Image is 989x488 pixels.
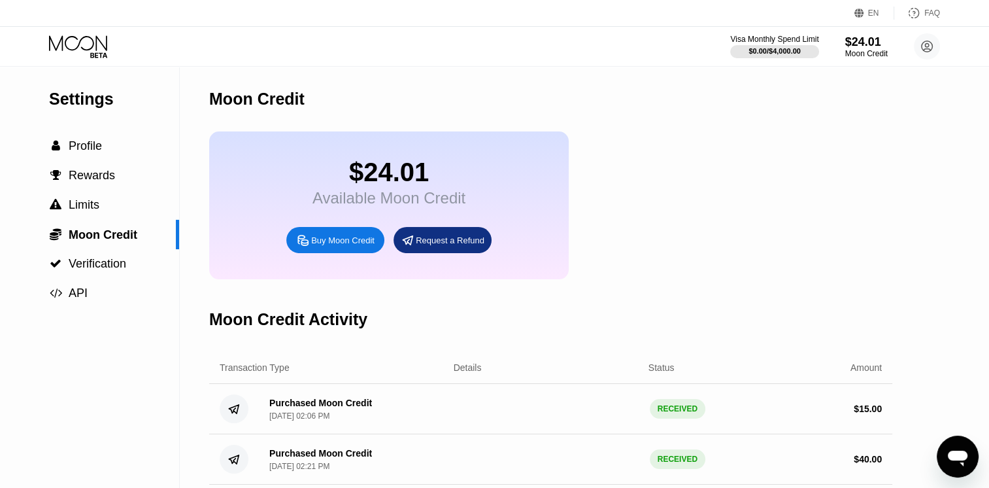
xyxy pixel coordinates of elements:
div: Request a Refund [416,235,484,246]
span: Verification [69,257,126,270]
div: Buy Moon Credit [311,235,375,246]
span:  [52,140,60,152]
div:  [49,199,62,211]
span:  [50,169,61,181]
div: Visa Monthly Spend Limit [730,35,818,44]
div: FAQ [924,9,940,18]
div: Amount [850,362,882,373]
div: EN [854,7,894,20]
span:  [50,228,61,241]
span: Profile [69,139,102,152]
span: API [69,287,88,300]
div: Purchased Moon Credit [269,448,372,459]
div: Moon Credit [845,49,888,58]
div:  [49,287,62,299]
div: $0.00 / $4,000.00 [748,47,801,55]
div:  [49,169,62,181]
div: $24.01 [312,158,465,187]
div: RECEIVED [650,449,705,469]
div: $ 15.00 [854,404,882,414]
span:  [50,199,61,211]
div: [DATE] 02:06 PM [269,411,329,421]
div: RECEIVED [650,399,705,419]
div: [DATE] 02:21 PM [269,462,329,471]
div: $24.01 [845,35,888,49]
span: Limits [69,198,99,211]
div: FAQ [894,7,940,20]
div:  [49,228,62,241]
div: Visa Monthly Spend Limit$0.00/$4,000.00 [730,35,818,58]
div: EN [868,9,879,18]
div: Available Moon Credit [312,189,465,207]
span:  [50,258,61,270]
span: Rewards [69,169,115,182]
iframe: Button to launch messaging window [937,436,979,478]
span: Moon Credit [69,228,137,241]
div: $24.01Moon Credit [845,35,888,58]
div: Moon Credit Activity [209,310,367,329]
div:  [49,140,62,152]
div: $ 40.00 [854,454,882,464]
div:  [49,258,62,270]
div: Moon Credit [209,90,305,109]
div: Buy Moon Credit [286,227,384,253]
div: Settings [49,90,179,109]
div: Request a Refund [394,227,492,253]
div: Details [454,362,482,373]
span:  [50,287,62,299]
div: Status [648,362,675,373]
div: Transaction Type [220,362,290,373]
div: Purchased Moon Credit [269,398,372,408]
